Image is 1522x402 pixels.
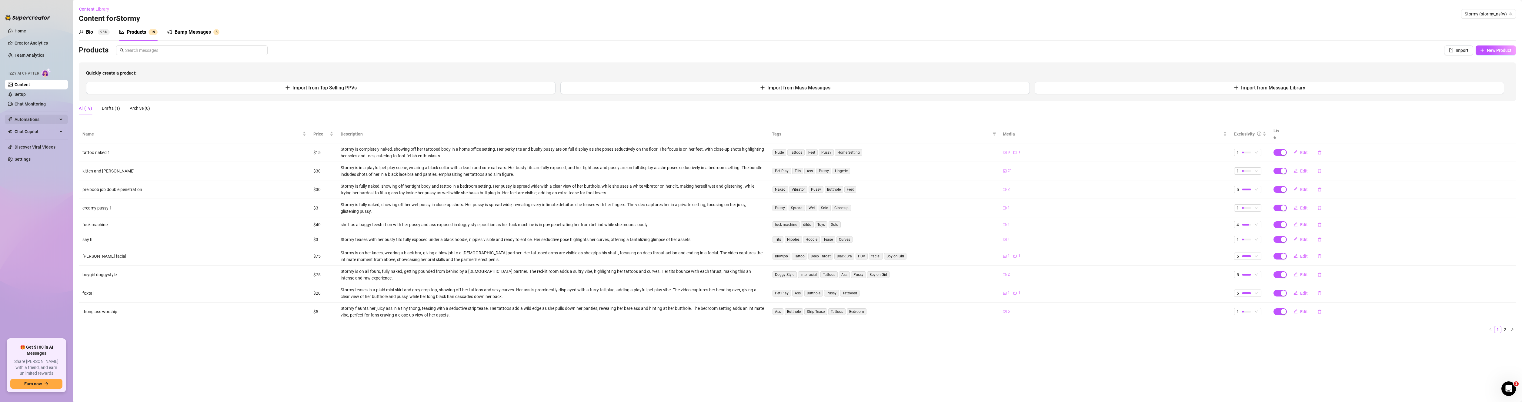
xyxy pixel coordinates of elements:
iframe: Intercom live chat [1501,381,1516,396]
span: Tattoos [787,149,805,156]
span: Ass [839,271,850,278]
span: 1 [1237,168,1239,174]
span: 21 [1008,168,1012,174]
span: video-camera [1003,273,1006,276]
div: Stormy teases in a plaid mini skirt and grey crop top, showing off her tattoos and sexy curves. H... [341,286,765,300]
span: 1 [1018,149,1020,155]
span: Content Library [79,7,109,12]
td: pre boob job double penetration [79,180,310,199]
span: Edit [1300,291,1308,296]
span: Pussy [851,271,866,278]
td: foxtail [79,284,310,303]
span: plus [1480,48,1484,52]
div: Bump Messages [175,28,211,36]
span: edit [1293,169,1298,173]
span: Share [PERSON_NAME] with a friend, and earn unlimited rewards [10,359,62,377]
button: Edit [1289,166,1313,176]
span: Tattoos [828,308,846,315]
span: 1 [1008,290,1010,296]
span: video-camera [1003,206,1006,210]
td: $20 [310,284,337,303]
div: Stormy teases with her busty tits fully exposed under a black hoodie, nipples visible and ready t... [341,236,692,243]
span: Pussy [816,168,831,174]
span: video-camera [1003,223,1006,226]
button: delete [1313,166,1327,176]
span: edit [1293,206,1298,210]
span: Tags [772,131,990,137]
a: Setup [15,92,26,97]
span: delete [1317,237,1322,242]
span: Tits [773,236,783,243]
span: edit [1293,272,1298,276]
span: Import from Message Library [1241,85,1305,91]
span: edit [1293,237,1298,241]
span: 🎁 Get $100 in AI Messages [10,344,62,356]
span: 1 [1514,381,1519,386]
span: Edit [1300,254,1308,259]
span: 5 [1237,271,1239,278]
span: Butthole [804,290,823,296]
span: Tits [792,168,803,174]
span: Import from Top Selling PPVs [292,85,357,91]
td: $3 [310,232,337,247]
h3: Products [79,45,108,55]
td: $75 [310,266,337,284]
span: Edit [1300,272,1308,277]
button: right [1509,326,1516,333]
span: notification [167,29,172,34]
span: video-camera [1013,291,1017,295]
span: 1 [1008,253,1010,259]
td: $3 [310,199,337,217]
div: Products [127,28,146,36]
div: Stormy is in a playful pet play scene, wearing a black collar with a leash and cute cat ears. Her... [341,164,765,178]
span: Black Bra [834,253,854,260]
span: Edit [1300,150,1308,155]
span: picture [1003,291,1006,295]
span: 1 [1237,236,1239,243]
span: edit [1293,187,1298,191]
span: 1 [1237,205,1239,211]
button: Earn nowarrow-right [10,379,62,389]
span: Feet [844,186,856,193]
span: 2 [1008,272,1010,277]
div: she has a baggy teeshirt on with her pussy and ass exposed in doggy style position as her fuck ma... [341,221,648,228]
span: 4 [1237,221,1239,228]
span: Tease [821,236,835,243]
span: POV [856,253,868,260]
a: 1 [1494,326,1501,333]
span: Interracial [798,271,819,278]
a: Content [15,82,30,87]
span: Doggy Style [773,271,797,278]
span: Edit [1300,222,1308,227]
div: Stormy is completely naked, showing off her tattooed body in a home office setting. Her perky tit... [341,146,765,159]
span: filter [993,132,996,136]
a: Settings [15,157,31,162]
span: edit [1293,222,1298,226]
button: Edit [1289,148,1313,157]
span: Solo [829,221,841,228]
td: say hi [79,232,310,247]
td: [PERSON_NAME] facial [79,247,310,266]
button: Edit [1289,307,1313,317]
span: Tattoos [820,271,838,278]
span: 5 [1237,290,1239,296]
img: logo-BBDzfeDw.svg [5,15,50,21]
span: import [1449,48,1453,52]
button: Edit [1289,235,1313,244]
span: delete [1317,223,1322,227]
button: delete [1313,307,1327,317]
span: plus [1234,85,1239,90]
img: AI Chatter [42,68,51,77]
span: Lingerie [833,168,850,174]
span: arrow-right [44,382,48,386]
button: delete [1313,220,1327,229]
span: user [79,29,84,34]
a: Home [15,28,26,33]
span: left [1489,327,1492,331]
button: Edit [1289,203,1313,213]
span: 8 [1008,149,1010,155]
span: picture [1003,169,1006,173]
span: Pussy [809,186,823,193]
span: Feet [806,149,818,156]
span: Close-up [832,205,851,211]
